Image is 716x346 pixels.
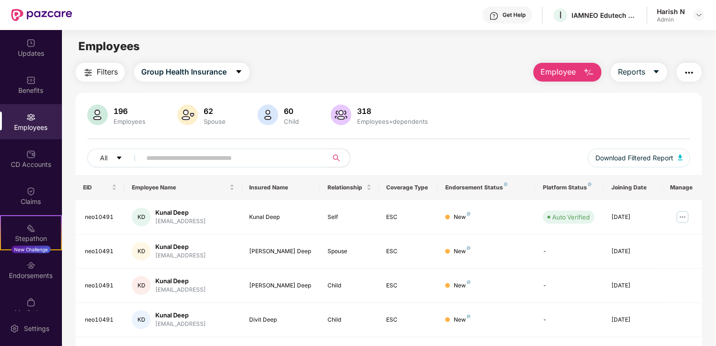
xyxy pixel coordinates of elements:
[467,246,471,250] img: svg+xml;base64,PHN2ZyB4bWxucz0iaHR0cDovL3d3dy53My5vcmcvMjAwMC9zdmciIHdpZHRoPSI4IiBoZWlnaHQ9IjgiIH...
[26,113,36,122] img: svg+xml;base64,PHN2ZyBpZD0iRW1wbG95ZWVzIiB4bWxucz0iaHR0cDovL3d3dy53My5vcmcvMjAwMC9zdmciIHdpZHRoPS...
[26,224,36,233] img: svg+xml;base64,PHN2ZyB4bWxucz0iaHR0cDovL3d3dy53My5vcmcvMjAwMC9zdmciIHdpZHRoPSIyMSIgaGVpZ2h0PSIyMC...
[155,242,206,251] div: Kunal Deep
[489,11,499,21] img: svg+xml;base64,PHN2ZyBpZD0iSGVscC0zMngzMiIgeG1sbnM9Imh0dHA6Ly93d3cudzMub3JnLzIwMDAvc3ZnIiB3aWR0aD...
[87,149,145,167] button: Allcaret-down
[85,281,117,290] div: neo10491
[611,213,655,222] div: [DATE]
[611,316,655,324] div: [DATE]
[282,106,301,116] div: 60
[467,280,471,284] img: svg+xml;base64,PHN2ZyB4bWxucz0iaHR0cDovL3d3dy53My5vcmcvMjAwMC9zdmciIHdpZHRoPSI4IiBoZWlnaHQ9IjgiIH...
[543,184,596,191] div: Platform Status
[327,154,345,162] span: search
[467,212,471,216] img: svg+xml;base64,PHN2ZyB4bWxucz0iaHR0cDovL3d3dy53My5vcmcvMjAwMC9zdmciIHdpZHRoPSI4IiBoZWlnaHQ9IjgiIH...
[87,105,108,125] img: svg+xml;base64,PHN2ZyB4bWxucz0iaHR0cDovL3d3dy53My5vcmcvMjAwMC9zdmciIHhtbG5zOnhsaW5rPSJodHRwOi8vd3...
[454,281,471,290] div: New
[678,155,683,160] img: svg+xml;base64,PHN2ZyB4bWxucz0iaHR0cDovL3d3dy53My5vcmcvMjAwMC9zdmciIHhtbG5zOnhsaW5rPSJodHRwOi8vd3...
[85,213,117,222] div: neo10491
[112,106,147,116] div: 196
[583,67,594,78] img: svg+xml;base64,PHN2ZyB4bWxucz0iaHR0cDovL3d3dy53My5vcmcvMjAwMC9zdmciIHhtbG5zOnhsaW5rPSJodHRwOi8vd3...
[26,261,36,270] img: svg+xml;base64,PHN2ZyBpZD0iRW5kb3JzZW1lbnRzIiB4bWxucz0iaHR0cDovL3d3dy53My5vcmcvMjAwMC9zdmciIHdpZH...
[559,9,562,21] span: I
[387,247,430,256] div: ESC
[533,63,602,82] button: Employee
[177,105,198,125] img: svg+xml;base64,PHN2ZyB4bWxucz0iaHR0cDovL3d3dy53My5vcmcvMjAwMC9zdmciIHhtbG5zOnhsaW5rPSJodHRwOi8vd3...
[328,281,371,290] div: Child
[258,105,278,125] img: svg+xml;base64,PHN2ZyB4bWxucz0iaHR0cDovL3d3dy53My5vcmcvMjAwMC9zdmciIHhtbG5zOnhsaW5rPSJodHRwOi8vd3...
[155,320,206,329] div: [EMAIL_ADDRESS]
[588,182,592,186] img: svg+xml;base64,PHN2ZyB4bWxucz0iaHR0cDovL3d3dy53My5vcmcvMjAwMC9zdmciIHdpZHRoPSI4IiBoZWlnaHQ9IjgiIH...
[78,39,140,53] span: Employees
[328,184,364,191] span: Relationship
[535,234,604,269] td: -
[112,118,147,125] div: Employees
[250,213,313,222] div: Kunal Deep
[132,184,227,191] span: Employee Name
[467,315,471,318] img: svg+xml;base64,PHN2ZyB4bWxucz0iaHR0cDovL3d3dy53My5vcmcvMjAwMC9zdmciIHdpZHRoPSI4IiBoZWlnaHQ9IjgiIH...
[26,187,36,196] img: svg+xml;base64,PHN2ZyBpZD0iQ2xhaW0iIHhtbG5zPSJodHRwOi8vd3d3LnczLm9yZy8yMDAwL3N2ZyIgd2lkdGg9IjIwIi...
[503,11,526,19] div: Get Help
[132,242,151,261] div: KD
[454,213,471,222] div: New
[454,247,471,256] div: New
[134,63,250,82] button: Group Health Insurancecaret-down
[76,175,124,200] th: EID
[695,11,703,19] img: svg+xml;base64,PHN2ZyBpZD0iRHJvcGRvd24tMzJ4MzIiIHhtbG5zPSJodHRwOi8vd3d3LnczLm9yZy8yMDAwL3N2ZyIgd2...
[379,175,438,200] th: Coverage Type
[235,68,243,76] span: caret-down
[26,150,36,159] img: svg+xml;base64,PHN2ZyBpZD0iQ0RfQWNjb3VudHMiIGRhdGEtbmFtZT0iQ0QgQWNjb3VudHMiIHhtbG5zPSJodHRwOi8vd3...
[141,66,227,78] span: Group Health Insurance
[328,213,371,222] div: Self
[657,16,685,23] div: Admin
[26,75,36,85] img: svg+xml;base64,PHN2ZyBpZD0iQmVuZWZpdHMiIHhtbG5zPSJodHRwOi8vd3d3LnczLm9yZy8yMDAwL3N2ZyIgd2lkdGg9Ij...
[454,316,471,324] div: New
[653,68,660,76] span: caret-down
[387,281,430,290] div: ESC
[684,67,695,78] img: svg+xml;base64,PHN2ZyB4bWxucz0iaHR0cDovL3d3dy53My5vcmcvMjAwMC9zdmciIHdpZHRoPSIyNCIgaGVpZ2h0PSIyNC...
[132,276,151,295] div: KD
[132,208,151,226] div: KD
[663,175,702,200] th: Manage
[26,298,36,307] img: svg+xml;base64,PHN2ZyBpZD0iTXlfT3JkZXJzIiBkYXRhLW5hbWU9Ik15IE9yZGVycyIgeG1sbnM9Imh0dHA6Ly93d3cudz...
[11,246,51,253] div: New Challenge
[675,210,690,225] img: manageButton
[155,286,206,294] div: [EMAIL_ADDRESS]
[535,303,604,337] td: -
[155,311,206,320] div: Kunal Deep
[155,217,206,226] div: [EMAIL_ADDRESS]
[132,310,151,329] div: KD
[328,316,371,324] div: Child
[242,175,320,200] th: Insured Name
[83,184,110,191] span: EID
[595,153,673,163] span: Download Filtered Report
[250,247,313,256] div: [PERSON_NAME] Deep
[552,212,590,222] div: Auto Verified
[202,106,228,116] div: 62
[250,281,313,290] div: [PERSON_NAME] Deep
[571,11,637,20] div: IAMNEO Edutech Private Limited
[445,184,528,191] div: Endorsement Status
[97,66,118,78] span: Filters
[588,149,690,167] button: Download Filtered Report
[116,155,122,162] span: caret-down
[320,175,379,200] th: Relationship
[355,106,430,116] div: 318
[328,247,371,256] div: Spouse
[618,66,645,78] span: Reports
[355,118,430,125] div: Employees+dependents
[250,316,313,324] div: Divit Deep
[10,324,19,333] img: svg+xml;base64,PHN2ZyBpZD0iU2V0dGluZy0yMHgyMCIgeG1sbnM9Imh0dHA6Ly93d3cudzMub3JnLzIwMDAvc3ZnIiB3aW...
[124,175,242,200] th: Employee Name
[85,247,117,256] div: neo10491
[26,38,36,48] img: svg+xml;base64,PHN2ZyBpZD0iVXBkYXRlZCIgeG1sbnM9Imh0dHA6Ly93d3cudzMub3JnLzIwMDAvc3ZnIiB3aWR0aD0iMj...
[504,182,508,186] img: svg+xml;base64,PHN2ZyB4bWxucz0iaHR0cDovL3d3dy53My5vcmcvMjAwMC9zdmciIHdpZHRoPSI4IiBoZWlnaHQ9IjgiIH...
[387,213,430,222] div: ESC
[155,251,206,260] div: [EMAIL_ADDRESS]
[327,149,350,167] button: search
[1,234,61,243] div: Stepathon
[387,316,430,324] div: ESC
[155,277,206,286] div: Kunal Deep
[282,118,301,125] div: Child
[611,247,655,256] div: [DATE]
[657,7,685,16] div: Harish N
[541,66,576,78] span: Employee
